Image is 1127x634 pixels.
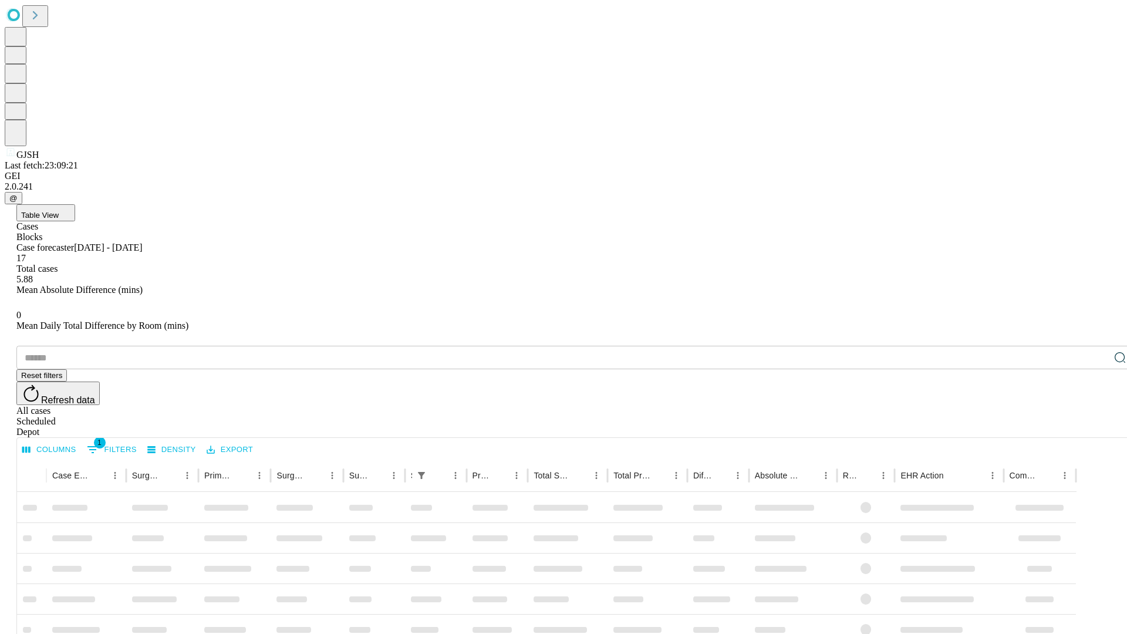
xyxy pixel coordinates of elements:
button: Menu [984,467,1001,484]
span: GJSH [16,150,39,160]
span: Reset filters [21,371,62,380]
div: Surgery Name [276,471,306,480]
span: @ [9,194,18,203]
button: Menu [251,467,268,484]
span: 1 [94,437,106,448]
button: Sort [492,467,508,484]
button: Menu [107,467,123,484]
button: Reset filters [16,369,67,382]
div: Case Epic Id [52,471,89,480]
button: Menu [818,467,834,484]
button: Sort [652,467,668,484]
span: 5.88 [16,274,33,284]
button: Sort [308,467,324,484]
button: Menu [508,467,525,484]
button: Sort [945,467,961,484]
button: Sort [859,467,875,484]
div: Resolved in EHR [843,471,858,480]
div: Scheduled In Room Duration [411,471,412,480]
button: @ [5,192,22,204]
div: Surgeon Name [132,471,161,480]
span: 17 [16,253,26,263]
span: Last fetch: 23:09:21 [5,160,78,170]
button: Menu [875,467,892,484]
button: Table View [16,204,75,221]
button: Refresh data [16,382,100,405]
div: 1 active filter [413,467,430,484]
div: Comments [1010,471,1039,480]
button: Sort [235,467,251,484]
div: Absolute Difference [755,471,800,480]
button: Show filters [413,467,430,484]
span: Table View [21,211,59,220]
button: Sort [369,467,386,484]
div: Surgery Date [349,471,368,480]
button: Menu [179,467,195,484]
button: Sort [801,467,818,484]
button: Sort [1040,467,1057,484]
div: Primary Service [204,471,234,480]
button: Select columns [19,441,79,459]
button: Menu [1057,467,1073,484]
span: Refresh data [41,395,95,405]
div: Predicted In Room Duration [473,471,491,480]
div: 2.0.241 [5,181,1122,192]
button: Density [144,441,199,459]
span: [DATE] - [DATE] [74,242,142,252]
button: Menu [386,467,402,484]
div: Difference [693,471,712,480]
div: Total Predicted Duration [613,471,650,480]
span: 0 [16,310,21,320]
button: Export [204,441,256,459]
button: Menu [730,467,746,484]
button: Sort [713,467,730,484]
button: Sort [90,467,107,484]
button: Menu [447,467,464,484]
span: Mean Daily Total Difference by Room (mins) [16,321,188,331]
button: Sort [163,467,179,484]
button: Show filters [84,440,140,459]
div: Total Scheduled Duration [534,471,571,480]
div: EHR Action [900,471,943,480]
button: Menu [588,467,605,484]
button: Sort [431,467,447,484]
button: Sort [572,467,588,484]
button: Menu [668,467,684,484]
span: Mean Absolute Difference (mins) [16,285,143,295]
span: Case forecaster [16,242,74,252]
div: GEI [5,171,1122,181]
span: Total cases [16,264,58,274]
button: Menu [324,467,340,484]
